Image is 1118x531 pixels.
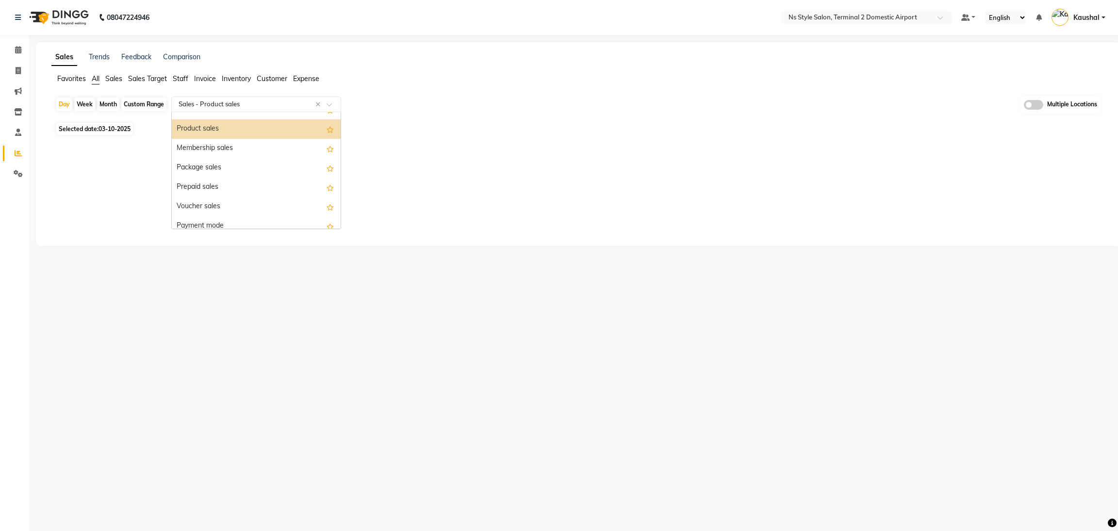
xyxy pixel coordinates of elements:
[1052,9,1069,26] img: Kaushal
[128,74,167,83] span: Sales Target
[172,139,341,158] div: Membership sales
[89,52,110,61] a: Trends
[222,74,251,83] span: Inventory
[293,74,319,83] span: Expense
[194,74,216,83] span: Invoice
[327,182,334,193] span: Add this report to Favorites List
[172,119,341,139] div: Product sales
[25,4,91,31] img: logo
[327,201,334,213] span: Add this report to Favorites List
[327,162,334,174] span: Add this report to Favorites List
[56,98,72,111] div: Day
[315,100,324,110] span: Clear all
[1073,13,1100,23] span: Kaushal
[172,178,341,197] div: Prepaid sales
[257,74,287,83] span: Customer
[327,220,334,232] span: Add this report to Favorites List
[1047,100,1097,110] span: Multiple Locations
[51,49,77,66] a: Sales
[172,216,341,236] div: Payment mode
[56,123,133,135] span: Selected date:
[105,74,122,83] span: Sales
[97,98,119,111] div: Month
[172,158,341,178] div: Package sales
[57,74,86,83] span: Favorites
[107,4,149,31] b: 08047224946
[163,52,200,61] a: Comparison
[92,74,99,83] span: All
[327,123,334,135] span: Add this report to Favorites List
[121,98,166,111] div: Custom Range
[171,112,341,229] ng-dropdown-panel: Options list
[327,143,334,154] span: Add this report to Favorites List
[99,125,131,133] span: 03-10-2025
[173,74,188,83] span: Staff
[74,98,95,111] div: Week
[121,52,151,61] a: Feedback
[172,197,341,216] div: Voucher sales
